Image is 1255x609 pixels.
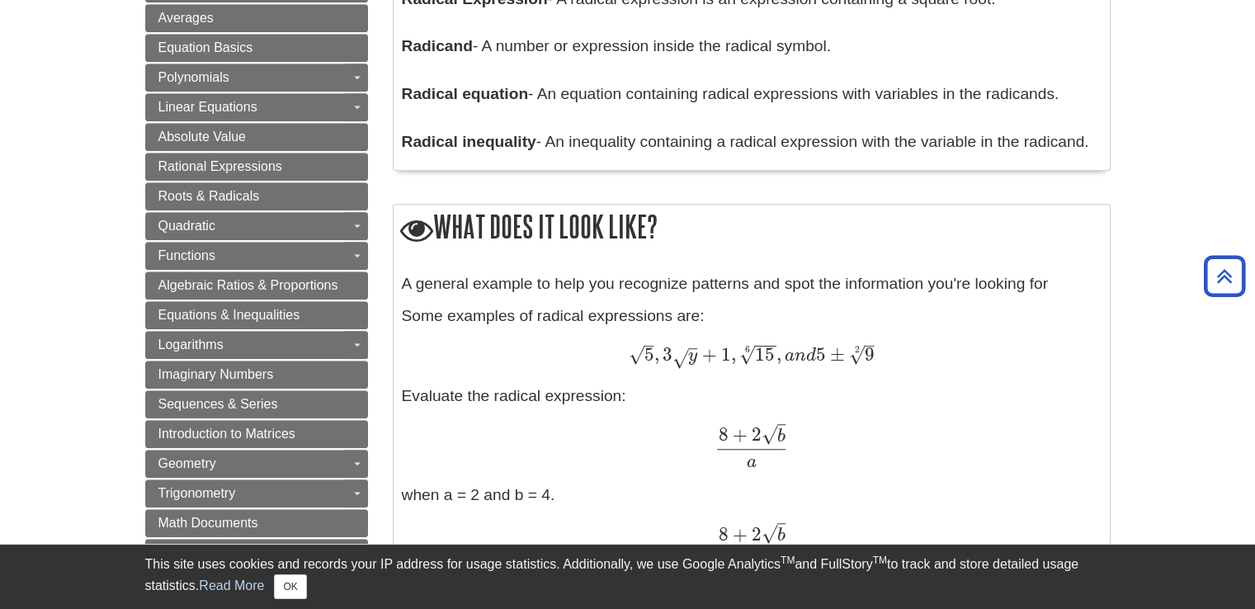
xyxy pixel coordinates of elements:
a: Imaginary Numbers [145,361,368,389]
span: – [865,334,875,356]
a: Averages [145,4,368,32]
span: , [776,343,781,366]
span: + [729,423,748,446]
a: Equations & Inequalities [145,301,368,329]
span: √ [672,347,688,370]
span: √ [762,423,777,446]
a: Back to Top [1198,265,1251,287]
span: Roots & Radicals [158,189,260,203]
span: Equations & Inequalities [158,308,300,322]
a: Quadratic [145,212,368,240]
span: Imaginary Numbers [158,367,274,381]
span: 2 [748,523,762,545]
span: Polynomials [158,70,229,84]
span: 3 [659,343,672,366]
span: √ [739,343,755,366]
b: Radical equation [402,85,529,102]
a: Functions [145,242,368,270]
a: Algebraic Ratios & Proportions [145,271,368,300]
button: Close [274,574,306,599]
span: Sequences & Series [158,397,278,411]
div: This site uses cookies and records your IP address for usage statistics. Additionally, we use Goo... [145,555,1111,599]
span: Absolute Value [158,130,246,144]
b: Radicand [402,37,473,54]
span: Trigonometry [158,486,236,500]
a: Math Documents [145,509,368,537]
span: Math Documents [158,516,258,530]
a: Polynomials [145,64,368,92]
span: y [688,347,697,365]
span: 9 [865,343,875,366]
span: b [777,526,786,545]
span: , [654,343,659,366]
span: b [777,427,786,446]
span: 15 [755,343,775,366]
span: Introduction to Matrices [158,427,295,441]
span: Averages [158,11,214,25]
span: √ [762,522,777,545]
a: Get Help From [PERSON_NAME] [145,539,368,587]
a: Read More [199,578,264,592]
span: √ [628,343,644,366]
a: Linear Equations [145,93,368,121]
span: 2 [855,344,860,355]
span: ± [826,343,845,366]
span: 5 [644,343,654,366]
span: 8 [719,423,729,446]
span: 1 [717,343,731,366]
span: Logarithms [158,338,224,352]
span: d [806,347,816,365]
span: Functions [158,248,215,262]
span: , [731,343,736,366]
span: Rational Expressions [158,159,282,173]
span: Algebraic Ratios & Proportions [158,278,338,292]
span: √ [849,343,865,366]
a: Roots & Radicals [145,182,368,210]
span: 2 [748,423,762,446]
span: a [781,347,795,365]
span: Geometry [158,456,216,470]
a: Sequences & Series [145,390,368,418]
a: Rational Expressions [145,153,368,181]
span: a [747,453,757,471]
span: Equation Basics [158,40,253,54]
a: Trigonometry [145,479,368,507]
a: Absolute Value [145,123,368,151]
a: Equation Basics [145,34,368,62]
span: – [644,334,654,356]
span: 8 [719,523,729,545]
span: Linear Equations [158,100,257,114]
span: 5 [816,343,826,366]
sup: TM [873,555,887,566]
a: Introduction to Matrices [145,420,368,448]
span: 6 [745,344,750,355]
b: Radical inequality [402,133,536,150]
h2: What does it look like? [394,205,1110,252]
span: + [729,523,748,545]
a: Logarithms [145,331,368,359]
a: Geometry [145,450,368,478]
span: + [698,343,717,366]
sup: TM [781,555,795,566]
p: A general example to help you recognize patterns and spot the information you're looking for [402,272,1102,296]
span: Quadratic [158,219,215,233]
span: n [795,347,806,365]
